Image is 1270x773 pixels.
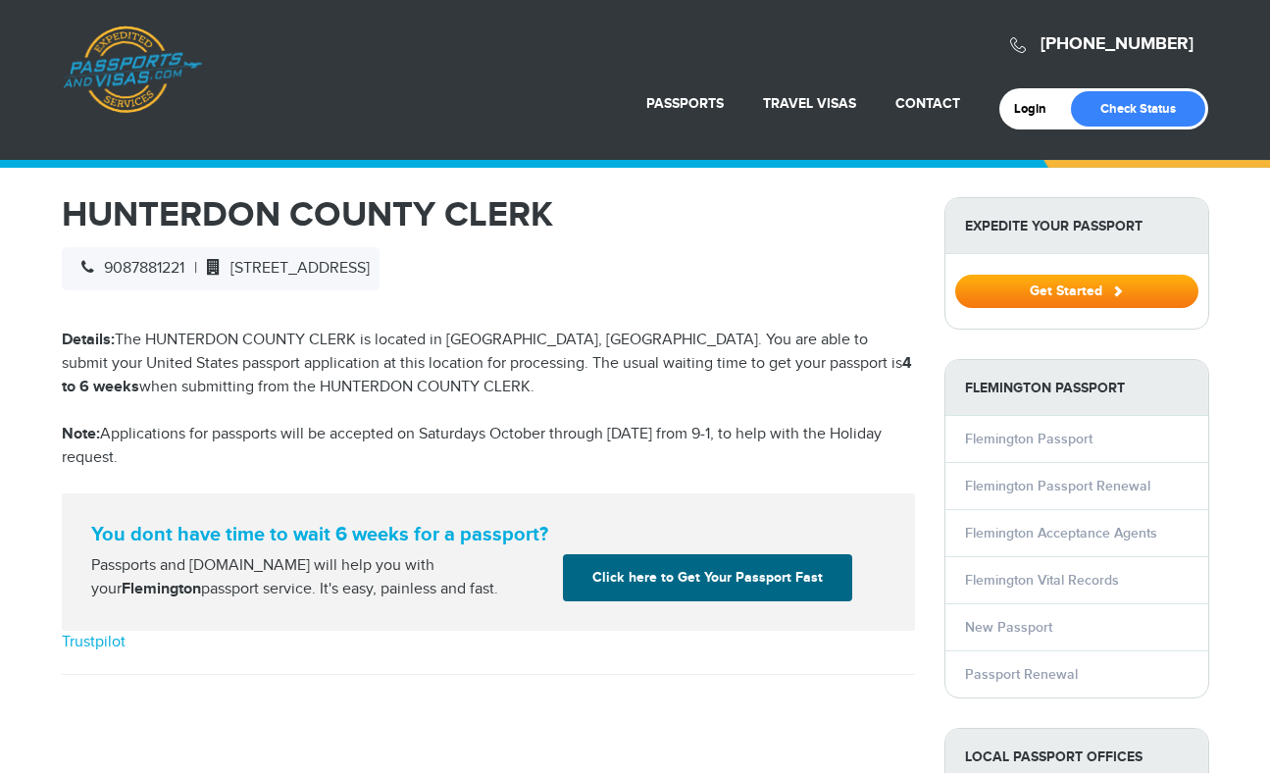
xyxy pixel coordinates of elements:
[62,197,915,232] h1: HUNTERDON COUNTY CLERK
[1071,91,1205,127] a: Check Status
[197,259,370,278] span: [STREET_ADDRESS]
[965,572,1119,589] a: Flemington Vital Records
[122,580,201,598] strong: Flemington
[83,554,556,601] div: Passports and [DOMAIN_NAME] will help you with your passport service. It's easy, painless and fast.
[563,554,852,601] a: Click here to Get Your Passport Fast
[965,431,1092,447] a: Flemington Passport
[955,283,1198,298] a: Get Started
[1014,101,1060,117] a: Login
[646,95,724,112] a: Passports
[62,354,912,396] strong: 4 to 6 weeks
[945,198,1208,254] strong: Expedite Your Passport
[62,329,915,399] p: The HUNTERDON COUNTY CLERK is located in [GEOGRAPHIC_DATA], [GEOGRAPHIC_DATA]. You are able to su...
[895,95,960,112] a: Contact
[62,247,380,290] div: |
[965,525,1157,541] a: Flemington Acceptance Agents
[62,633,126,651] a: Trustpilot
[955,275,1198,308] button: Get Started
[763,95,856,112] a: Travel Visas
[62,331,115,349] strong: Details:
[63,26,202,114] a: Passports & [DOMAIN_NAME]
[965,478,1150,494] a: Flemington Passport Renewal
[62,423,915,470] p: Applications for passports will be accepted on Saturdays October through [DATE] from 9-1, to help...
[72,259,184,278] span: 9087881221
[91,523,886,546] strong: You dont have time to wait 6 weeks for a passport?
[1041,33,1194,55] a: [PHONE_NUMBER]
[945,360,1208,416] strong: Flemington Passport
[965,666,1078,683] a: Passport Renewal
[965,619,1052,636] a: New Passport
[62,425,100,443] strong: Note:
